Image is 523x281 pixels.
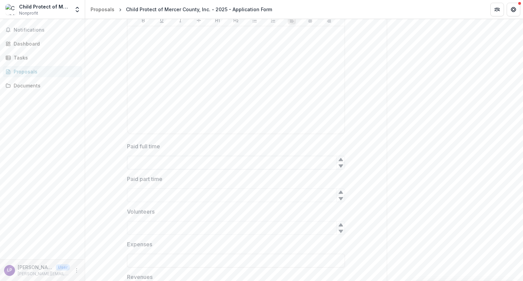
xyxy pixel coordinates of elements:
[5,4,16,15] img: Child Protect of Mercer County, Inc.
[18,271,70,277] p: [PERSON_NAME][EMAIL_ADDRESS][DOMAIN_NAME]
[56,264,70,270] p: User
[91,6,114,13] div: Proposals
[325,16,333,24] button: Align Right
[269,16,277,24] button: Ordered List
[19,10,38,16] span: Nonprofit
[232,16,240,24] button: Heading 2
[195,16,203,24] button: Strike
[127,273,153,281] p: Revenues
[14,27,79,33] span: Notifications
[127,142,160,150] p: Paid full time
[73,3,82,16] button: Open entity switcher
[288,16,296,24] button: Align Left
[88,4,275,14] nav: breadcrumb
[126,6,272,13] div: Child Protect of Mercer County, Inc. - 2025 - Application Form
[88,4,117,14] a: Proposals
[251,16,259,24] button: Bullet List
[127,175,162,183] p: Paid part time
[127,208,155,216] p: Volunteers
[158,16,166,24] button: Underline
[14,40,77,47] div: Dashboard
[14,54,77,61] div: Tasks
[3,24,82,35] button: Notifications
[3,80,82,91] a: Documents
[19,3,70,10] div: Child Protect of Mercer County, Inc.
[3,52,82,63] a: Tasks
[3,38,82,49] a: Dashboard
[18,264,53,271] p: [PERSON_NAME]
[306,16,314,24] button: Align Center
[139,16,147,24] button: Bold
[14,68,77,75] div: Proposals
[490,3,504,16] button: Partners
[127,240,152,248] p: Expenses
[7,268,12,272] div: Lindsay Pack
[507,3,520,16] button: Get Help
[3,66,82,77] a: Proposals
[14,82,77,89] div: Documents
[213,16,222,24] button: Heading 1
[176,16,185,24] button: Italicize
[73,266,81,275] button: More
